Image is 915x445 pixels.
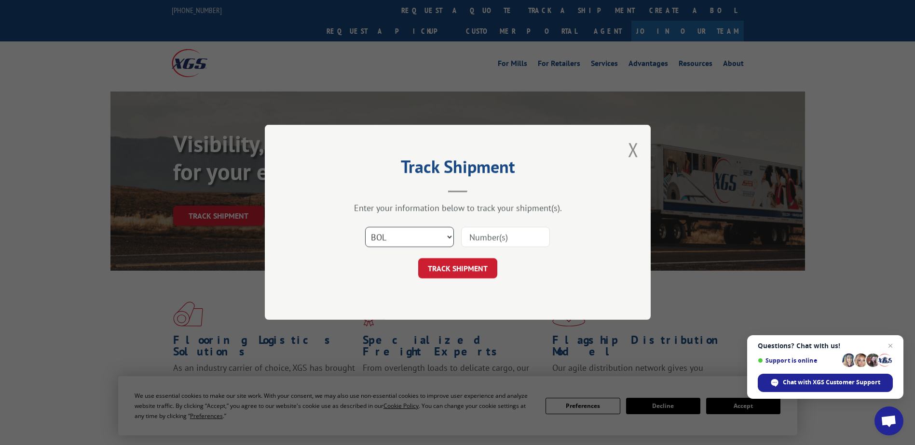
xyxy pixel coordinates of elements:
[628,137,639,162] button: Close modal
[313,203,602,214] div: Enter your information below to track your shipment(s).
[874,406,903,435] div: Open chat
[885,340,896,352] span: Close chat
[783,378,880,387] span: Chat with XGS Customer Support
[758,342,893,350] span: Questions? Chat with us!
[758,374,893,392] div: Chat with XGS Customer Support
[313,160,602,178] h2: Track Shipment
[461,227,550,248] input: Number(s)
[418,259,497,279] button: TRACK SHIPMENT
[758,357,839,364] span: Support is online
